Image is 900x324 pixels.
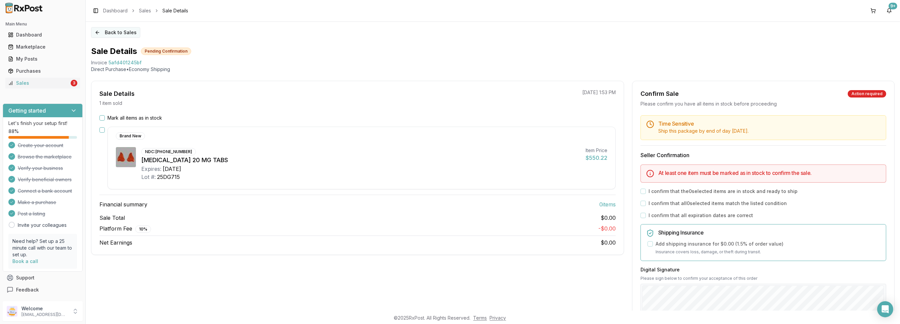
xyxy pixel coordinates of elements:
div: Item Price [586,147,607,154]
div: 3 [71,80,77,86]
img: User avatar [7,306,17,317]
button: Dashboard [3,29,83,40]
span: Connect a bank account [18,188,72,194]
a: My Posts [5,53,80,65]
p: Direct Purchase • Economy Shipping [91,66,895,73]
h3: Digital Signature [641,266,886,273]
label: I confirm that all 0 selected items match the listed condition [649,200,787,207]
a: Book a call [12,258,38,264]
span: Sale Total [99,214,125,222]
div: Action required [848,90,886,98]
div: $550.22 [586,154,607,162]
h3: Getting started [8,107,46,115]
img: RxPost Logo [3,3,46,13]
label: I confirm that the 0 selected items are in stock and ready to ship [649,188,798,195]
a: Dashboard [5,29,80,41]
p: Welcome [21,305,68,312]
span: $0.00 [601,214,616,222]
p: Insurance covers loss, damage, or theft during transit. [656,249,881,255]
span: Make a purchase [18,199,56,206]
span: 88 % [8,128,19,135]
div: 25DG715 [157,173,180,181]
span: - $0.00 [598,225,616,232]
div: [MEDICAL_DATA] 20 MG TABS [141,155,580,165]
span: 5afd401245bf [108,59,142,66]
div: NDC: [PHONE_NUMBER] [141,148,196,155]
span: Create your account [18,142,63,149]
div: Purchases [8,68,77,74]
div: Invoice [91,59,107,66]
button: Sales3 [3,78,83,88]
span: Sale Details [162,7,188,14]
p: Please sign below to confirm your acceptance of this order [641,276,886,281]
h3: Seller Confirmation [641,151,886,159]
p: [DATE] 1:53 PM [582,89,616,96]
span: Financial summary [99,200,147,208]
div: My Posts [8,56,77,62]
span: 0 item s [599,200,616,208]
span: Verify your business [18,165,63,172]
button: Marketplace [3,42,83,52]
div: Lot #: [141,173,156,181]
a: Sales [139,7,151,14]
span: Verify beneficial owners [18,176,72,183]
span: Ship this package by end of day [DATE] . [658,128,749,134]
div: Confirm Sale [641,89,679,99]
p: Let's finish your setup first! [8,120,77,127]
a: Privacy [490,315,506,321]
div: [DATE] [163,165,181,173]
div: Dashboard [8,31,77,38]
span: Net Earnings [99,239,132,247]
div: Open Intercom Messenger [877,301,893,317]
div: Marketplace [8,44,77,50]
div: 10 % [135,225,151,233]
a: Dashboard [103,7,128,14]
button: Purchases [3,66,83,76]
h5: Shipping Insurance [658,230,881,235]
nav: breadcrumb [103,7,188,14]
a: Marketplace [5,41,80,53]
div: Pending Confirmation [141,48,191,55]
a: Invite your colleagues [18,222,67,229]
label: I confirm that all expiration dates are correct [649,212,753,219]
div: Brand New [116,132,145,140]
button: Support [3,272,83,284]
p: Need help? Set up a 25 minute call with our team to set up. [12,238,73,258]
a: Purchases [5,65,80,77]
div: 9+ [889,3,897,9]
p: 1 item sold [99,100,122,107]
button: Back to Sales [91,27,140,38]
button: 9+ [884,5,895,16]
h1: Sale Details [91,46,137,57]
span: Platform Fee [99,224,151,233]
span: Post a listing [18,210,45,217]
a: Terms [473,315,487,321]
p: [EMAIL_ADDRESS][DOMAIN_NAME] [21,312,68,317]
span: $0.00 [601,239,616,246]
div: Expires: [141,165,161,173]
button: My Posts [3,54,83,64]
button: Feedback [3,284,83,296]
h2: Main Menu [5,21,80,27]
div: Please confirm you have all items in stock before proceeding [641,101,886,107]
h5: Time Sensitive [658,121,881,126]
label: Add shipping insurance for $0.00 ( 1.5 % of order value) [656,241,783,247]
span: Feedback [16,286,39,293]
h5: At least one item must be marked as in stock to confirm the sale. [658,170,881,176]
a: Sales3 [5,77,80,89]
div: Sale Details [99,89,135,99]
span: Browse the marketplace [18,153,72,160]
label: Mark all items as in stock [107,115,162,121]
img: Xarelto 20 MG TABS [116,147,136,167]
div: Sales [8,80,69,86]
